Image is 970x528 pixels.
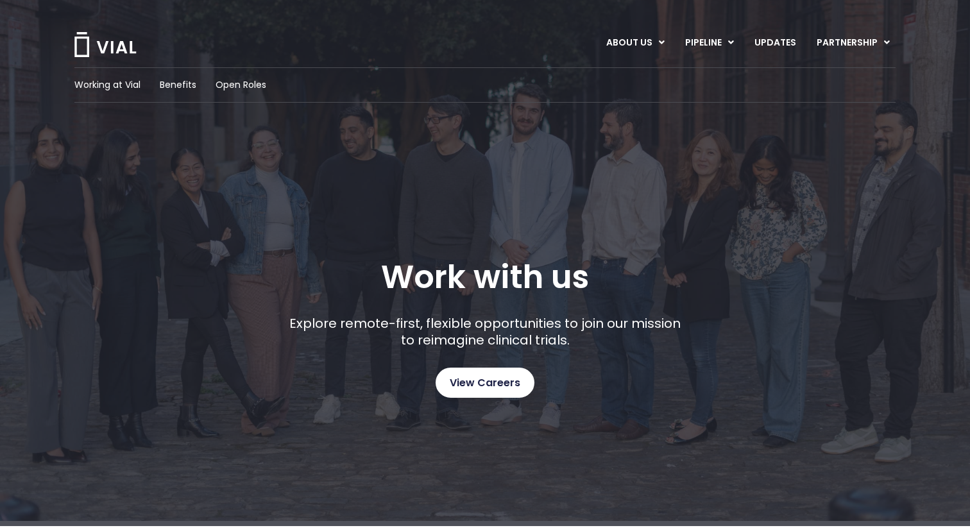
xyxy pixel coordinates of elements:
[436,368,534,398] a: View Careers
[285,315,686,348] p: Explore remote-first, flexible opportunities to join our mission to reimagine clinical trials.
[744,32,806,54] a: UPDATES
[216,78,266,92] a: Open Roles
[450,375,520,391] span: View Careers
[74,78,140,92] a: Working at Vial
[675,32,744,54] a: PIPELINEMenu Toggle
[381,259,589,296] h1: Work with us
[160,78,196,92] a: Benefits
[806,32,900,54] a: PARTNERSHIPMenu Toggle
[73,32,137,57] img: Vial Logo
[596,32,674,54] a: ABOUT USMenu Toggle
